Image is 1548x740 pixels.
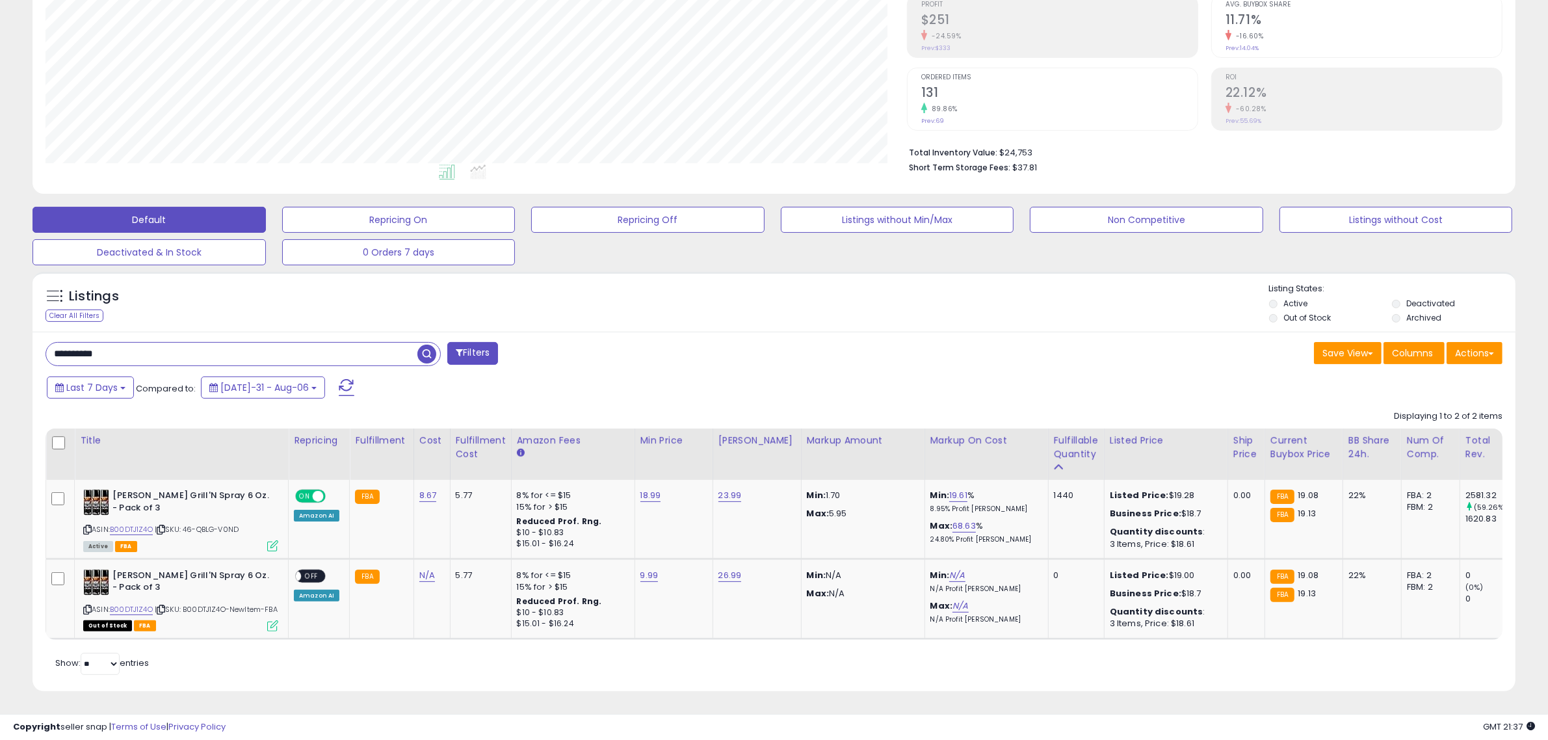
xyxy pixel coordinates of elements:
b: Reduced Prof. Rng. [517,596,602,607]
div: Clear All Filters [46,310,103,322]
div: FBM: 2 [1407,501,1450,513]
button: Repricing On [282,207,516,233]
p: N/A Profit [PERSON_NAME] [930,585,1038,594]
p: 1.70 [807,490,915,501]
b: Min: [930,489,950,501]
li: $24,753 [909,144,1493,159]
small: FBA [355,570,379,584]
button: 0 Orders 7 days [282,239,516,265]
span: Compared to: [136,382,196,395]
b: [PERSON_NAME] Grill'N Spray 6 Oz. - Pack of 3 [112,490,270,517]
small: Prev: 14.04% [1226,44,1259,52]
button: Last 7 Days [47,377,134,399]
div: Markup Amount [807,434,919,447]
a: N/A [952,600,968,613]
div: Fulfillment Cost [456,434,506,461]
p: 5.95 [807,508,915,520]
div: ASIN: [83,570,278,630]
span: All listings that are currently out of stock and unavailable for purchase on Amazon [83,620,132,631]
b: Quantity discounts [1110,525,1203,538]
div: 0 [1465,570,1518,581]
small: FBA [1270,588,1294,602]
button: Listings without Cost [1279,207,1513,233]
label: Out of Stock [1283,312,1331,323]
div: BB Share 24h. [1348,434,1396,461]
strong: Max: [807,587,830,600]
b: Max: [930,520,953,532]
span: | SKU: 46-QBLG-V0ND [155,524,239,535]
a: B00DTJ1Z4O [110,524,153,535]
div: Fulfillment [355,434,408,447]
div: Num of Comp. [1407,434,1454,461]
small: Prev: 69 [921,117,944,125]
h2: 22.12% [1226,85,1502,103]
div: 3 Items, Price: $18.61 [1110,618,1218,629]
div: Min Price [640,434,707,447]
div: Displaying 1 to 2 of 2 items [1394,410,1502,423]
div: 3 Items, Price: $18.61 [1110,538,1218,550]
b: Total Inventory Value: [909,147,997,158]
div: seller snap | | [13,721,226,733]
span: [DATE]-31 - Aug-06 [220,381,309,394]
span: ON [296,491,313,502]
div: FBA: 2 [1407,490,1450,501]
button: Columns [1384,342,1445,364]
p: N/A [807,588,915,600]
a: 8.67 [419,489,437,502]
b: Short Term Storage Fees: [909,162,1010,173]
strong: Max: [807,507,830,520]
div: : [1110,606,1218,618]
button: Save View [1314,342,1382,364]
div: 5.77 [456,570,501,581]
button: Repricing Off [531,207,765,233]
span: Show: entries [55,657,149,669]
div: $18.7 [1110,508,1218,520]
div: Amazon AI [294,590,339,601]
div: 5.77 [456,490,501,501]
span: 19.13 [1298,587,1316,600]
a: Terms of Use [111,720,166,733]
span: 19.08 [1298,489,1318,501]
b: Min: [930,569,950,581]
span: 2025-08-14 21:37 GMT [1483,720,1535,733]
span: Columns [1392,347,1433,360]
p: N/A [807,570,915,581]
button: Listings without Min/Max [781,207,1014,233]
div: 8% for <= $15 [517,490,625,501]
b: [PERSON_NAME] Grill'N Spray 6 Oz. - Pack of 3 [112,570,270,597]
div: 1620.83 [1465,513,1518,525]
small: Prev: 55.69% [1226,117,1261,125]
span: 19.08 [1298,569,1318,581]
span: Ordered Items [921,74,1198,81]
div: 1440 [1054,490,1094,501]
h2: 11.71% [1226,12,1502,30]
b: Listed Price: [1110,489,1169,501]
button: Default [33,207,266,233]
span: Last 7 Days [66,381,118,394]
div: FBM: 2 [1407,581,1450,593]
small: FBA [355,490,379,504]
small: -60.28% [1231,104,1266,114]
div: 0.00 [1233,490,1255,501]
div: 0 [1465,593,1518,605]
a: B00DTJ1Z4O [110,604,153,615]
button: Deactivated & In Stock [33,239,266,265]
span: Avg. Buybox Share [1226,1,1502,8]
div: Repricing [294,434,344,447]
small: FBA [1270,570,1294,584]
strong: Copyright [13,720,60,733]
small: FBA [1270,508,1294,522]
div: $15.01 - $16.24 [517,538,625,549]
a: 9.99 [640,569,659,582]
div: % [930,490,1038,514]
small: -16.60% [1231,31,1264,41]
a: 23.99 [718,489,742,502]
div: $18.7 [1110,588,1218,600]
a: 18.99 [640,489,661,502]
button: [DATE]-31 - Aug-06 [201,377,325,399]
span: FBA [134,620,156,631]
div: Listed Price [1110,434,1222,447]
small: Amazon Fees. [517,447,525,459]
a: Privacy Policy [168,720,226,733]
a: 26.99 [718,569,742,582]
